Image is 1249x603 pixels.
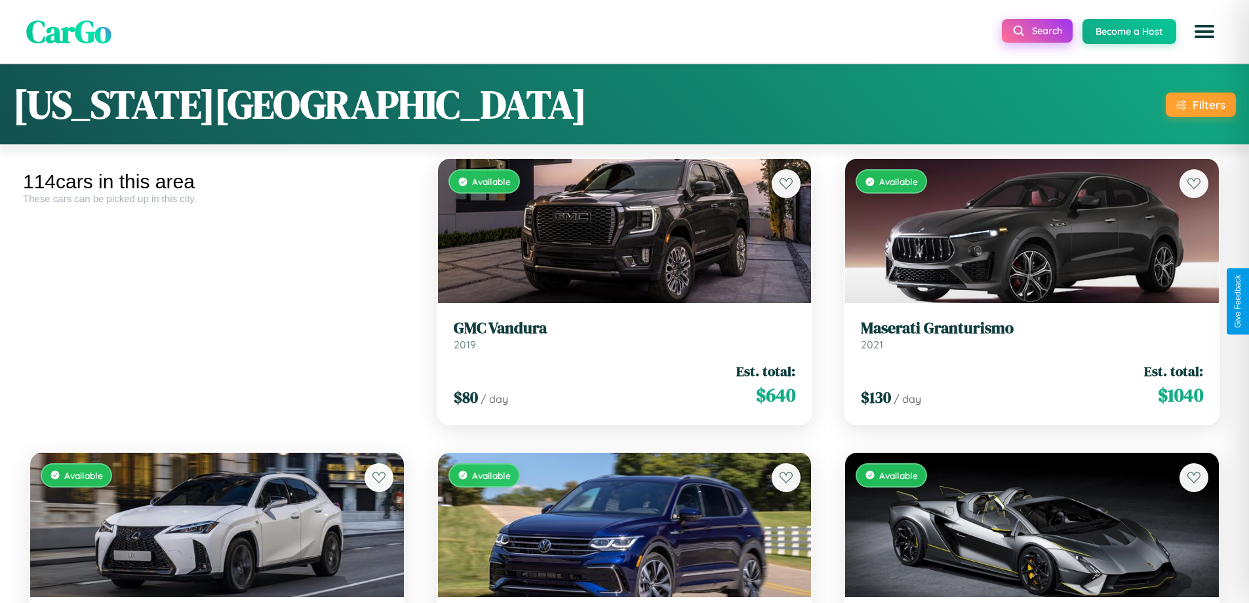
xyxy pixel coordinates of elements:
[1144,362,1203,381] span: Est. total:
[1158,382,1203,408] span: $ 1040
[64,470,103,481] span: Available
[1233,275,1242,328] div: Give Feedback
[1186,13,1223,50] button: Open menu
[472,470,511,481] span: Available
[894,392,921,405] span: / day
[1082,19,1176,44] button: Become a Host
[736,362,795,381] span: Est. total:
[861,338,883,351] span: 2021
[861,319,1203,338] h3: Maserati Granturismo
[879,176,918,187] span: Available
[13,77,587,131] h1: [US_STATE][GEOGRAPHIC_DATA]
[861,386,891,408] span: $ 130
[454,319,796,338] h3: GMC Vandura
[1032,25,1062,37] span: Search
[1193,98,1225,112] div: Filters
[879,470,918,481] span: Available
[1166,93,1236,117] button: Filters
[23,171,411,193] div: 114 cars in this area
[454,319,796,351] a: GMC Vandura2019
[1002,19,1073,43] button: Search
[472,176,511,187] span: Available
[26,10,111,53] span: CarGo
[454,338,476,351] span: 2019
[454,386,478,408] span: $ 80
[481,392,508,405] span: / day
[861,319,1203,351] a: Maserati Granturismo2021
[23,193,411,204] div: These cars can be picked up in this city.
[756,382,795,408] span: $ 640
